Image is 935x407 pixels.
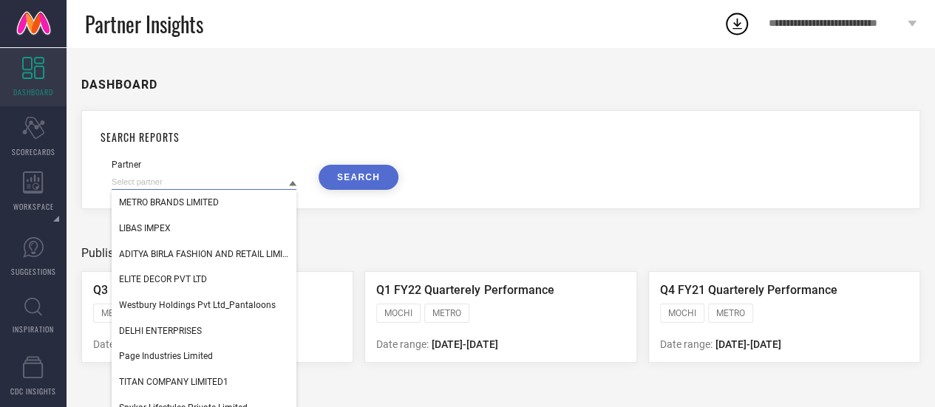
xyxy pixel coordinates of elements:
[112,267,296,292] div: ELITE DECOR PVT LTD
[112,174,296,190] input: Select partner
[119,274,207,284] span: ELITE DECOR PVT LTD
[112,216,296,241] div: LIBAS IMPEX
[376,283,554,297] span: Q1 FY22 Quarterely Performance
[716,308,745,318] span: METRO
[93,283,264,297] span: Q3 FY21 Quarterly Performance
[112,369,296,394] div: TITAN COMPANY LIMITED1
[432,308,461,318] span: METRO
[384,308,412,318] span: MOCHI
[119,300,276,310] span: Westbury Holdings Pvt Ltd_Pantaloons
[81,246,920,260] div: Published Reports (3)
[101,129,901,145] h1: SEARCH REPORTS
[660,283,837,297] span: Q4 FY21 Quarterely Performance
[432,338,497,350] span: [DATE] - [DATE]
[10,386,56,397] span: CDC INSIGHTS
[13,201,54,212] span: WORKSPACE
[119,197,219,208] span: METRO BRANDS LIMITED
[81,78,157,92] h1: DASHBOARD
[112,293,296,318] div: Westbury Holdings Pvt Ltd_Pantaloons
[112,318,296,343] div: DELHI ENTERPRISES
[112,190,296,215] div: METRO BRANDS LIMITED
[724,10,750,37] div: Open download list
[660,338,713,350] span: Date range:
[119,351,213,361] span: Page Industries Limited
[119,223,171,233] span: LIBAS IMPEX
[112,160,296,170] div: Partner
[119,249,289,259] span: ADITYA BIRLA FASHION AND RETAIL LIMITED (MADURA FASHION & LIFESTYLE DIVISION)
[668,308,696,318] span: MOCHI
[112,242,296,267] div: ADITYA BIRLA FASHION AND RETAIL LIMITED (MADURA FASHION & LIFESTYLE DIVISION)
[13,86,53,98] span: DASHBOARD
[11,266,56,277] span: SUGGESTIONS
[119,377,228,387] span: TITAN COMPANY LIMITED1
[12,146,55,157] span: SCORECARDS
[112,343,296,369] div: Page Industries Limited
[101,308,130,318] span: METRO
[85,9,203,39] span: Partner Insights
[13,324,54,335] span: INSPIRATION
[93,338,146,350] span: Date range:
[119,326,202,336] span: DELHI ENTERPRISES
[376,338,429,350] span: Date range:
[715,338,781,350] span: [DATE] - [DATE]
[319,165,398,190] button: SEARCH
